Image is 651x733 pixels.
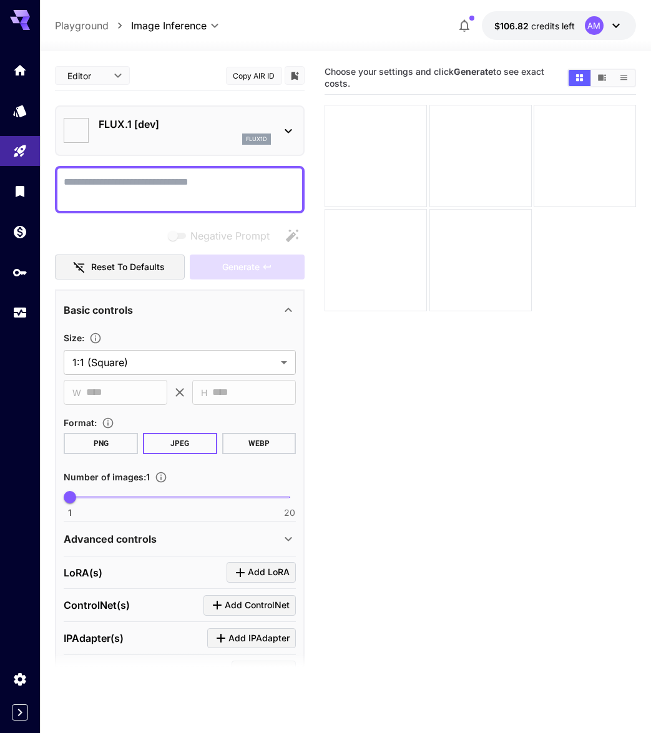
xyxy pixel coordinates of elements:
a: Playground [55,18,109,33]
span: 20 [284,507,295,519]
button: JPEG [143,433,217,454]
span: Add IPAdapter [228,631,290,646]
button: Show media in grid view [569,70,590,86]
div: Wallet [12,224,27,240]
span: 1 [68,507,72,519]
button: Expand sidebar [12,704,28,721]
span: Image Inference [131,18,207,33]
div: Playground [12,143,27,159]
b: Generate [454,66,493,77]
div: Basic controls [64,295,296,325]
button: PNG [64,433,138,454]
p: LoRA(s) [64,565,102,580]
button: Reset to defaults [55,255,185,280]
button: Click to add LoRA [227,562,296,583]
span: $106.82 [494,21,531,31]
div: Advanced controls [64,524,296,554]
span: 1:1 (Square) [72,355,276,370]
span: Negative Prompt [190,228,270,243]
button: Show media in list view [613,70,635,86]
span: Add ControlNet [225,598,290,613]
button: Click to add ControlNet [203,595,296,616]
div: AM [585,16,604,35]
button: Click to add IPAdapter [207,628,296,649]
span: H [201,386,207,400]
p: IPAdapter(s) [64,631,124,646]
button: Specify how many images to generate in a single request. Each image generation will be charged se... [150,471,172,483]
div: Usage [12,305,27,321]
span: Number of images : 1 [64,472,150,482]
nav: breadcrumb [55,18,131,33]
button: Adjust the dimensions of the generated image by specifying its width and height in pixels, or sel... [84,332,107,344]
button: Copy AIR ID [226,67,282,85]
p: Advanced controls [64,532,157,546]
div: Library [12,183,27,199]
span: Format : [64,417,97,428]
p: flux1d [246,135,267,143]
span: Choose your settings and click to see exact costs. [325,66,544,89]
span: W [72,386,81,400]
p: ControlNet(s) [64,598,130,613]
span: Add LoRA [248,565,290,580]
div: API Keys [12,265,27,280]
div: Home [12,62,27,78]
div: Models [12,103,27,119]
p: FLUX.1 [dev] [99,117,271,132]
button: WEBP [222,433,296,454]
div: $106.821 [494,19,575,32]
button: Add to library [289,68,300,83]
button: $106.821AM [482,11,636,40]
p: Basic controls [64,303,133,318]
span: Size : [64,333,84,343]
div: FLUX.1 [dev]flux1d [64,112,296,150]
button: Choose the file format for the output image. [97,417,119,429]
div: Settings [12,671,27,687]
span: Negative prompts are not compatible with the selected model. [165,228,280,243]
span: Editor [67,69,106,82]
div: Show media in grid viewShow media in video viewShow media in list view [567,69,636,87]
span: credits left [531,21,575,31]
button: Show media in video view [591,70,613,86]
